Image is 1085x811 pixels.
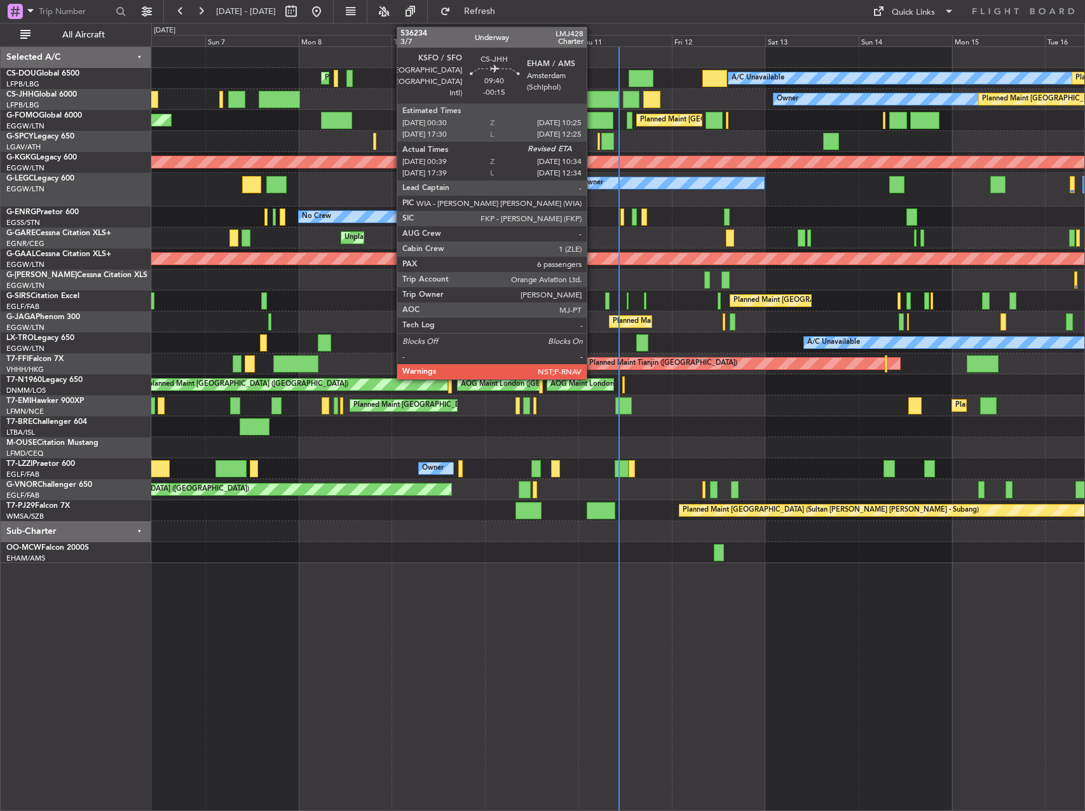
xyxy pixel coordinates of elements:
[205,35,299,46] div: Sun 7
[6,281,44,290] a: EGGW/LTN
[683,501,979,520] div: Planned Maint [GEOGRAPHIC_DATA] (Sultan [PERSON_NAME] [PERSON_NAME] - Subang)
[531,291,628,310] div: AOG Maint [PERSON_NAME]
[154,25,175,36] div: [DATE]
[33,31,134,39] span: All Aircraft
[6,355,64,363] a: T7-FFIFalcon 7X
[6,428,35,437] a: LTBA/ISL
[6,271,147,279] a: G-[PERSON_NAME]Cessna Citation XLS
[589,354,737,373] div: Planned Maint Tianjin ([GEOGRAPHIC_DATA])
[39,2,112,21] input: Trip Number
[578,35,672,46] div: Thu 11
[6,460,75,468] a: T7-LZZIPraetor 600
[6,397,84,405] a: T7-EMIHawker 900XP
[6,544,89,552] a: OO-MCWFalcon 2000S
[139,375,348,394] div: Unplanned Maint [GEOGRAPHIC_DATA] ([GEOGRAPHIC_DATA])
[6,184,44,194] a: EGGW/LTN
[345,228,460,247] div: Unplanned Maint [PERSON_NAME]
[6,407,44,416] a: LFMN/NCE
[6,334,34,342] span: LX-TRO
[485,35,578,46] div: Wed 10
[453,7,507,16] span: Refresh
[420,132,626,151] div: Unplanned Maint [GEOGRAPHIC_DATA] ([PERSON_NAME] Intl)
[892,6,935,19] div: Quick Links
[613,312,813,331] div: Planned Maint [GEOGRAPHIC_DATA] ([GEOGRAPHIC_DATA])
[6,79,39,89] a: LFPB/LBG
[6,112,39,119] span: G-FOMO
[6,449,43,458] a: LFMD/CEQ
[6,121,44,131] a: EGGW/LTN
[6,175,34,182] span: G-LEGC
[6,239,44,249] a: EGNR/CEG
[6,218,40,228] a: EGSS/STN
[6,302,39,311] a: EGLF/FAB
[955,396,1077,415] div: Planned Maint [GEOGRAPHIC_DATA]
[859,35,952,46] div: Sun 14
[6,334,74,342] a: LX-TROLegacy 650
[6,142,41,152] a: LGAV/ATH
[6,154,36,161] span: G-KGKG
[6,133,74,140] a: G-SPCYLegacy 650
[6,313,80,321] a: G-JAGAPhenom 300
[6,163,44,173] a: EGGW/LTN
[6,323,44,332] a: EGGW/LTN
[765,35,859,46] div: Sat 13
[6,260,44,269] a: EGGW/LTN
[6,418,32,426] span: T7-BRE
[6,250,111,258] a: G-GAALCessna Citation XLS+
[6,460,32,468] span: T7-LZZI
[6,133,34,140] span: G-SPCY
[6,271,77,279] span: G-[PERSON_NAME]
[325,69,525,88] div: Planned Maint [GEOGRAPHIC_DATA] ([GEOGRAPHIC_DATA])
[216,6,276,17] span: [DATE] - [DATE]
[6,229,36,237] span: G-GARE
[6,344,44,353] a: EGGW/LTN
[299,35,392,46] div: Mon 8
[6,544,41,552] span: OO-MCW
[6,292,79,300] a: G-SIRSCitation Excel
[732,69,784,88] div: A/C Unavailable
[302,207,331,226] div: No Crew
[6,208,79,216] a: G-ENRGPraetor 600
[6,439,37,447] span: M-OUSE
[6,355,29,363] span: T7-FFI
[6,481,92,489] a: G-VNORChallenger 650
[6,70,36,78] span: CS-DOU
[6,70,79,78] a: CS-DOUGlobal 6500
[6,376,83,384] a: T7-N1960Legacy 650
[6,313,36,321] span: G-JAGA
[734,291,934,310] div: Planned Maint [GEOGRAPHIC_DATA] ([GEOGRAPHIC_DATA])
[6,91,34,99] span: CS-JHH
[6,229,111,237] a: G-GARECessna Citation XLS+
[807,333,860,352] div: A/C Unavailable
[6,481,38,489] span: G-VNOR
[6,502,35,510] span: T7-PJ29
[6,365,44,374] a: VHHH/HKG
[866,1,960,22] button: Quick Links
[6,112,82,119] a: G-FOMOGlobal 6000
[558,270,758,289] div: Planned Maint [GEOGRAPHIC_DATA] ([GEOGRAPHIC_DATA])
[6,292,31,300] span: G-SIRS
[640,111,840,130] div: Planned Maint [GEOGRAPHIC_DATA] ([GEOGRAPHIC_DATA])
[6,175,74,182] a: G-LEGCLegacy 600
[6,470,39,479] a: EGLF/FAB
[6,100,39,110] a: LFPB/LBG
[6,512,44,521] a: WMSA/SZB
[6,376,42,384] span: T7-N1960
[6,397,31,405] span: T7-EMI
[6,154,77,161] a: G-KGKGLegacy 600
[422,459,444,478] div: Owner
[952,35,1046,46] div: Mon 15
[582,174,603,193] div: Owner
[672,35,765,46] div: Fri 12
[392,35,485,46] div: Tue 9
[6,418,87,426] a: T7-BREChallenger 604
[6,554,45,563] a: EHAM/AMS
[777,90,798,109] div: Owner
[14,25,138,45] button: All Aircraft
[112,35,205,46] div: Sat 6
[6,91,77,99] a: CS-JHHGlobal 6000
[353,396,475,415] div: Planned Maint [GEOGRAPHIC_DATA]
[6,208,36,216] span: G-ENRG
[461,375,603,394] div: AOG Maint London ([GEOGRAPHIC_DATA])
[6,491,39,500] a: EGLF/FAB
